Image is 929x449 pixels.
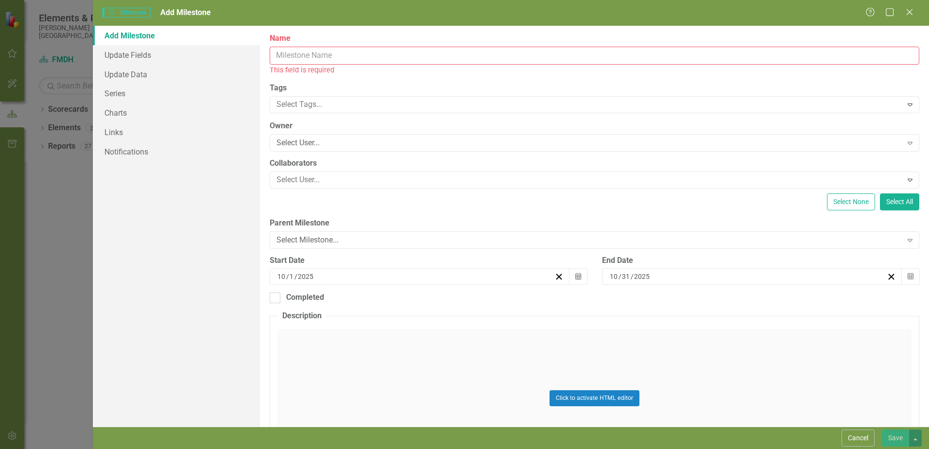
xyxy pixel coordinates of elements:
[286,292,324,303] div: Completed
[270,218,919,229] label: Parent Milestone
[93,142,260,161] a: Notifications
[270,255,587,266] div: Start Date
[93,65,260,84] a: Update Data
[631,272,634,281] span: /
[270,47,919,65] input: Milestone Name
[276,234,902,245] div: Select Milestone...
[270,158,919,169] label: Collaborators
[619,272,621,281] span: /
[160,8,211,17] span: Add Milestone
[270,33,919,44] label: Name
[882,430,909,447] button: Save
[93,103,260,122] a: Charts
[827,193,875,210] button: Select None
[277,311,327,322] legend: Description
[842,430,875,447] button: Cancel
[93,26,260,45] a: Add Milestone
[286,272,289,281] span: /
[276,137,902,148] div: Select User...
[103,8,150,17] span: Milestone
[880,193,919,210] button: Select All
[93,122,260,142] a: Links
[93,45,260,65] a: Update Fields
[93,84,260,103] a: Series
[294,272,297,281] span: /
[602,255,919,266] div: End Date
[270,65,919,76] div: This field is required
[550,390,639,406] button: Click to activate HTML editor
[270,83,919,94] label: Tags
[270,121,919,132] label: Owner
